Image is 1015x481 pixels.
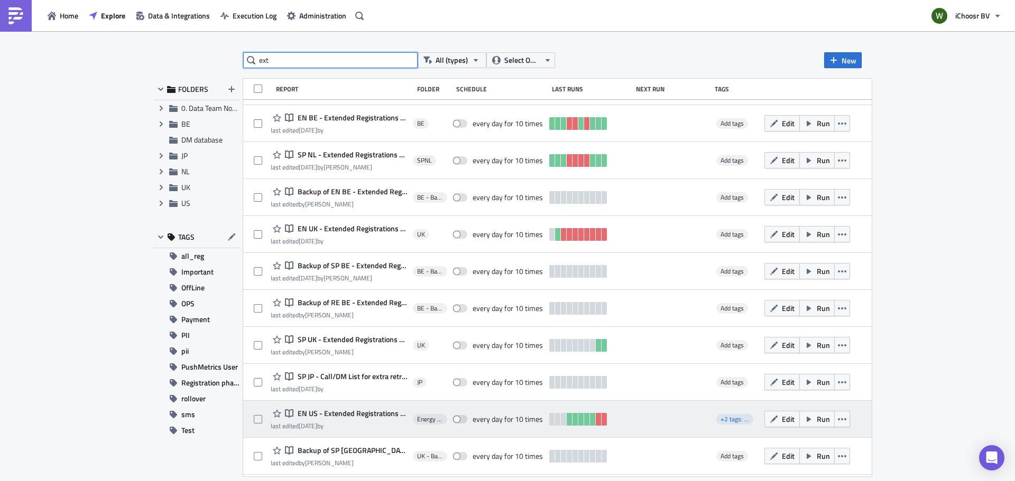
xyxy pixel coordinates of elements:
div: last edited by [271,237,408,245]
span: Edit [782,376,795,388]
span: BE [417,119,425,128]
span: PushMetrics User [181,359,238,375]
div: last edited by [PERSON_NAME] [271,163,408,171]
button: Run [799,448,835,464]
button: Registration phase [153,375,241,391]
button: Administration [282,7,352,24]
div: every day for 10 times [473,451,543,461]
span: SP JP - Call/DM List for extra retrofit [295,372,408,381]
time: 2025-07-15T10:40:29Z [299,384,317,394]
span: Add tags [716,377,748,388]
span: PII [181,327,190,343]
a: Home [42,7,84,24]
span: Add tags [716,229,748,240]
div: Tags [715,85,760,93]
span: Run [817,118,830,129]
span: Add tags [721,377,744,387]
span: SPNL [417,156,432,165]
span: Edit [782,155,795,166]
div: Schedule [456,85,547,93]
span: Add tags [721,303,744,313]
button: Edit [764,374,800,390]
span: Important [181,264,214,280]
span: UK [181,182,190,193]
span: Add tags [716,155,748,166]
button: Data & Integrations [131,7,215,24]
div: every day for 10 times [473,378,543,387]
span: Data & Integrations [148,10,210,21]
span: Backup of SP UK - Extended Registrations export [295,446,408,455]
div: every day for 10 times [473,304,543,313]
span: +2 tags: pii, all_reg [721,414,773,424]
span: Edit [782,339,795,351]
button: OPS [153,296,241,312]
button: rollover [153,391,241,407]
img: Avatar [930,7,948,25]
button: sms [153,407,241,422]
span: UK [417,341,425,350]
div: Open Intercom Messenger [979,445,1004,470]
span: Backup of EN BE - Extended Registrations export [295,187,408,196]
span: BE - Backups [417,304,443,313]
span: Add tags [721,229,744,239]
span: Add tags [721,118,744,128]
div: every day for 10 times [473,119,543,128]
div: last edited by [271,126,408,134]
div: last edited by [PERSON_NAME] [271,311,408,319]
span: Add tags [716,340,748,351]
span: EN UK - Extended Registrations export [295,224,408,233]
button: Run [799,189,835,205]
span: Backup of RE BE - Extended Registrations export [295,298,408,307]
button: Run [799,374,835,390]
button: Edit [764,189,800,205]
div: last edited by [PERSON_NAME] [271,348,408,356]
span: UK - Backups [417,452,443,460]
button: OffLine [153,280,241,296]
span: Select Owner [504,54,540,66]
button: Run [799,152,835,168]
span: Run [817,339,830,351]
span: Run [817,266,830,277]
span: JP [181,150,188,161]
div: last edited by [PERSON_NAME] [271,200,408,208]
button: Explore [84,7,131,24]
span: Edit [782,413,795,425]
time: 2025-09-26T12:24:47Z [299,125,317,135]
span: Run [817,303,830,314]
button: Run [799,263,835,279]
span: Explore [101,10,125,21]
span: all_reg [181,248,204,264]
button: Edit [764,448,800,464]
span: FOLDERS [178,84,208,94]
button: PII [153,327,241,343]
span: Run [817,376,830,388]
span: Run [817,229,830,240]
div: last edited by [271,422,408,430]
span: Add tags [721,451,744,461]
span: Backup of SP BE - Extended Registrations export [295,261,408,270]
span: Add tags [721,340,744,350]
span: EN BE - Extended Registrations export [295,113,408,122]
span: Add tags [716,266,748,277]
span: Add tags [716,303,748,314]
span: Add tags [721,266,744,276]
span: Edit [782,229,795,240]
span: OPS [181,296,195,312]
button: Run [799,300,835,316]
span: Execution Log [233,10,276,21]
span: OffLine [181,280,205,296]
span: SP NL - Extended Registrations export [295,150,408,159]
div: every day for 10 times [473,156,543,165]
button: Run [799,337,835,353]
span: TAGS [178,232,195,242]
div: every day for 10 times [473,193,543,202]
span: Run [817,450,830,461]
span: Test [181,422,195,438]
button: Edit [764,115,800,131]
button: Execution Log [215,7,282,24]
span: DM database [181,134,223,145]
span: EN US - Extended Registrations export [295,409,408,418]
span: UK [417,230,425,239]
button: All (types) [418,52,486,68]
